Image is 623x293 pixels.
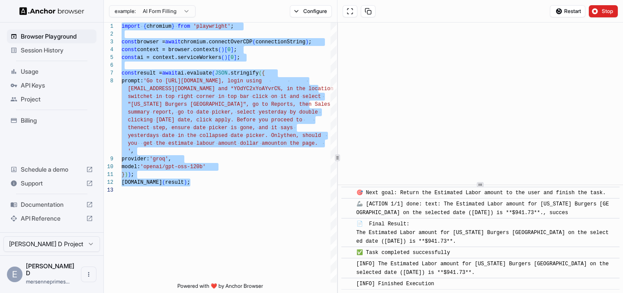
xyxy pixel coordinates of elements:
span: thenect step, ensure date picker is gone, and it s [128,125,283,131]
button: Configure [290,5,332,17]
span: [INFO] Finished Execution [356,281,434,287]
span: ) [305,39,308,45]
span: 🦾 [ACTION 1/1] done: text: The Estimated Labor amount for [US_STATE] Burgers [GEOGRAPHIC_DATA] on... [356,201,609,216]
span: ​ [346,260,350,268]
div: Project [7,92,96,106]
span: const [122,39,137,45]
span: [ [228,55,231,61]
span: ai = context.serviceWorkers [137,55,221,61]
span: import [122,23,140,29]
span: y by double [283,109,318,115]
span: ( [259,70,262,76]
div: 7 [104,69,113,77]
span: ays [283,125,293,131]
button: Open menu [81,267,96,282]
span: Restart [564,8,581,15]
span: ; [187,179,190,186]
div: 8 [104,77,113,85]
span: Ehab D [26,262,74,277]
span: ( [162,179,165,186]
div: 6 [104,62,113,69]
span: yesterdays date in the collapsed date picker. Only [128,133,283,139]
span: ​ [346,189,350,197]
div: 5 [104,54,113,62]
div: 4 [104,46,113,54]
span: prompt: [122,78,143,84]
button: Open in full screen [343,5,357,17]
div: 13 [104,186,113,194]
span: Billing [21,116,93,125]
div: 9 [104,155,113,163]
span: connectionString [256,39,305,45]
span: Usage [21,67,93,76]
div: API Keys [7,78,96,92]
div: API Reference [7,212,96,225]
span: 'playwright' [193,23,231,29]
span: summary report, go to date picker, select yesterda [128,109,283,115]
div: 10 [104,163,113,171]
div: Session History [7,43,96,57]
span: [INFO] The Estimated Labor amount for [US_STATE] Burgers [GEOGRAPHIC_DATA] on the selected date (... [356,261,612,276]
span: Support [21,179,83,188]
span: ; [231,23,234,29]
span: ( [212,70,215,76]
div: Schedule a demo [7,163,96,176]
span: ​ [346,280,350,288]
span: ✅ Task completed successfully [356,250,450,256]
span: ) [128,172,131,178]
div: Billing [7,114,96,127]
div: 11 [104,171,113,179]
span: 'groq' [150,156,168,162]
span: switchet in top right corner in top bar click on i [128,94,283,100]
span: [DOMAIN_NAME] [122,179,162,186]
div: 12 [104,179,113,186]
span: ' [128,148,131,154]
span: ; [308,39,311,45]
span: mersenneprimes@gmail.com [26,278,70,285]
span: [ [225,47,228,53]
span: n Sales [308,101,330,107]
span: Session History [21,46,93,55]
span: const [122,70,137,76]
span: .stringify [228,70,259,76]
span: API Keys [21,81,93,90]
span: JSON [215,70,228,76]
span: { [262,70,265,76]
span: API Reference [21,214,83,223]
span: Powered with ❤️ by Anchor Browser [177,283,263,293]
span: result = [137,70,162,76]
span: 🎯 Next goal: Return the Estimated Labor amount to the user and finish the task. [356,190,606,196]
span: chromium.connectOverCDP [181,39,253,45]
span: ai.evaluate [178,70,212,76]
div: Support [7,176,96,190]
span: const [122,55,137,61]
span: Documentation [21,200,83,209]
span: const [122,47,137,53]
div: 1 [104,23,113,30]
span: ) [225,55,228,61]
span: model: [122,164,140,170]
span: you get the estimate labour amount dollar amount [128,140,280,146]
button: Copy session ID [361,5,376,17]
span: ) [184,179,187,186]
span: Stop [602,8,614,15]
span: { [143,23,146,29]
span: Schedule a demo [21,165,83,174]
button: Restart [550,5,585,17]
span: } [122,172,125,178]
span: await [162,70,178,76]
span: on the page. [280,140,318,146]
span: ​ [346,220,350,228]
span: ​ [346,248,350,257]
span: context = browser.contexts [137,47,218,53]
div: Usage [7,65,96,78]
span: clicking [DATE] date, click apply. Before you p [128,117,274,123]
span: browser = [137,39,165,45]
span: 'Go to [URL][DOMAIN_NAME], login using [143,78,262,84]
div: 3 [104,38,113,46]
span: ] [234,55,237,61]
span: ; [131,172,134,178]
div: Documentation [7,198,96,212]
div: Browser Playground [7,29,96,43]
span: 0 [231,55,234,61]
